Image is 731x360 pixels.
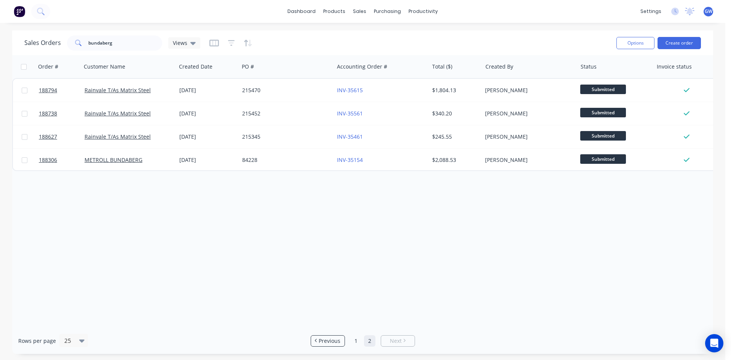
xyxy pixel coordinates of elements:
[349,6,370,17] div: sales
[84,63,125,70] div: Customer Name
[485,133,570,141] div: [PERSON_NAME]
[705,334,723,352] div: Open Intercom Messenger
[39,133,57,141] span: 188627
[580,108,626,117] span: Submitted
[173,39,187,47] span: Views
[432,86,477,94] div: $1,804.13
[39,110,57,117] span: 188738
[242,156,327,164] div: 84228
[485,86,570,94] div: [PERSON_NAME]
[179,86,236,94] div: [DATE]
[39,102,85,125] a: 188738
[319,6,349,17] div: products
[242,110,327,117] div: 215452
[242,63,254,70] div: PO #
[311,337,345,345] a: Previous page
[337,86,363,94] a: INV-35615
[390,337,402,345] span: Next
[39,125,85,148] a: 188627
[179,63,212,70] div: Created Date
[85,156,142,163] a: METROLL BUNDABERG
[242,86,327,94] div: 215470
[337,110,363,117] a: INV-35561
[616,37,654,49] button: Options
[242,133,327,141] div: 215345
[337,156,363,163] a: INV-35154
[580,154,626,164] span: Submitted
[658,37,701,49] button: Create order
[14,6,25,17] img: Factory
[364,335,375,347] a: Page 2 is your current page
[432,110,477,117] div: $340.20
[370,6,405,17] div: purchasing
[580,85,626,94] span: Submitted
[85,86,151,94] a: Rainvale T/As Matrix Steel
[24,39,61,46] h1: Sales Orders
[580,131,626,141] span: Submitted
[319,337,340,345] span: Previous
[432,156,477,164] div: $2,088.53
[39,79,85,102] a: 188794
[432,63,452,70] div: Total ($)
[657,63,692,70] div: Invoice status
[179,110,236,117] div: [DATE]
[39,156,57,164] span: 188306
[18,337,56,345] span: Rows per page
[405,6,442,17] div: productivity
[350,335,362,347] a: Page 1
[637,6,665,17] div: settings
[705,8,712,15] span: GW
[337,133,363,140] a: INV-35461
[85,133,151,140] a: Rainvale T/As Matrix Steel
[38,63,58,70] div: Order #
[581,63,597,70] div: Status
[39,149,85,171] a: 188306
[432,133,477,141] div: $245.55
[39,86,57,94] span: 188794
[179,133,236,141] div: [DATE]
[284,6,319,17] a: dashboard
[485,110,570,117] div: [PERSON_NAME]
[88,35,163,51] input: Search...
[85,110,151,117] a: Rainvale T/As Matrix Steel
[337,63,387,70] div: Accounting Order #
[485,63,513,70] div: Created By
[485,156,570,164] div: [PERSON_NAME]
[308,335,418,347] ul: Pagination
[381,337,415,345] a: Next page
[179,156,236,164] div: [DATE]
